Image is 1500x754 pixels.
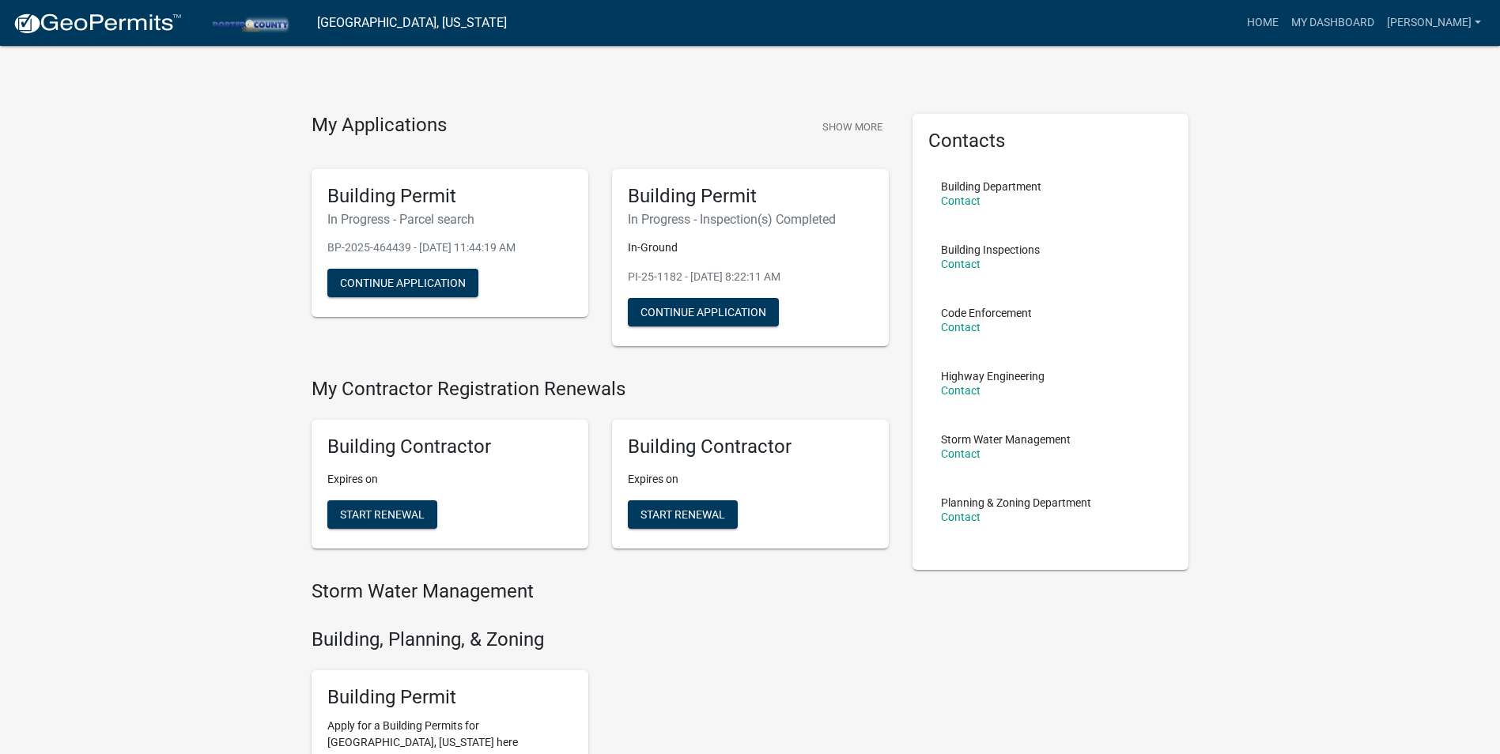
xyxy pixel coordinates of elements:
[340,508,425,521] span: Start Renewal
[312,378,889,401] h4: My Contractor Registration Renewals
[941,244,1040,255] p: Building Inspections
[628,500,738,529] button: Start Renewal
[327,718,572,751] p: Apply for a Building Permits for [GEOGRAPHIC_DATA], [US_STATE] here
[327,269,478,297] button: Continue Application
[941,384,980,397] a: Contact
[317,9,507,36] a: [GEOGRAPHIC_DATA], [US_STATE]
[628,298,779,326] button: Continue Application
[628,435,873,458] h5: Building Contractor
[816,114,889,140] button: Show More
[941,497,1091,508] p: Planning & Zoning Department
[628,239,873,256] p: In-Ground
[327,471,572,488] p: Expires on
[312,628,889,651] h4: Building, Planning, & Zoning
[327,212,572,227] h6: In Progress - Parcel search
[941,194,980,207] a: Contact
[628,212,873,227] h6: In Progress - Inspection(s) Completed
[312,378,889,561] wm-registration-list-section: My Contractor Registration Renewals
[1381,8,1487,38] a: [PERSON_NAME]
[1285,8,1381,38] a: My Dashboard
[941,307,1032,319] p: Code Enforcement
[1241,8,1285,38] a: Home
[628,185,873,208] h5: Building Permit
[941,511,980,523] a: Contact
[941,434,1071,445] p: Storm Water Management
[640,508,725,521] span: Start Renewal
[628,269,873,285] p: PI-25-1182 - [DATE] 8:22:11 AM
[327,239,572,256] p: BP-2025-464439 - [DATE] 11:44:19 AM
[941,258,980,270] a: Contact
[941,181,1041,192] p: Building Department
[312,114,447,138] h4: My Applications
[195,12,304,33] img: Porter County, Indiana
[327,435,572,458] h5: Building Contractor
[628,471,873,488] p: Expires on
[928,130,1173,153] h5: Contacts
[327,185,572,208] h5: Building Permit
[327,686,572,709] h5: Building Permit
[327,500,437,529] button: Start Renewal
[941,447,980,460] a: Contact
[941,371,1045,382] p: Highway Engineering
[312,580,889,603] h4: Storm Water Management
[941,321,980,334] a: Contact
